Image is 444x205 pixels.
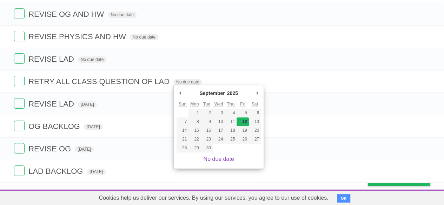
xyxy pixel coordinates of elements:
[203,156,234,162] a: No due date
[14,76,25,86] label: Done
[14,31,25,41] label: Done
[237,109,248,117] button: 5
[14,53,25,64] label: Done
[78,101,97,108] span: [DATE]
[201,117,213,126] button: 9
[173,79,202,85] span: No due date
[179,102,187,107] abbr: Sunday
[28,55,76,63] span: REVISE LAD
[201,135,213,144] button: 23
[237,126,248,135] button: 19
[28,122,82,131] span: OG BACKLOG
[203,102,210,107] abbr: Tuesday
[225,117,237,126] button: 11
[78,56,106,63] span: No due date
[130,34,158,40] span: No due date
[383,173,426,186] span: Buy me a coffee
[87,169,106,175] span: [DATE]
[227,102,234,107] abbr: Thursday
[188,126,200,135] button: 15
[254,88,261,98] button: Next Month
[201,109,213,117] button: 2
[213,117,225,126] button: 10
[188,144,200,152] button: 29
[14,165,25,176] label: Done
[188,109,200,117] button: 1
[177,144,188,152] button: 28
[249,126,261,135] button: 20
[14,98,25,109] label: Done
[188,135,200,144] button: 22
[28,144,73,153] span: REVISE OG
[177,126,188,135] button: 14
[28,100,76,108] span: REVISE LAD
[213,126,225,135] button: 17
[249,117,261,126] button: 13
[14,121,25,131] label: Done
[28,167,85,176] span: LAD BACKLOG
[28,77,171,86] span: RETRY ALL CLASS QUESTION OF LAD
[201,126,213,135] button: 16
[237,135,248,144] button: 26
[14,143,25,153] label: Done
[198,88,226,98] div: September
[337,194,351,203] button: OK
[249,109,261,117] button: 6
[249,135,261,144] button: 27
[28,32,128,41] span: REVISE PHYSICS AND HW
[213,135,225,144] button: 24
[252,102,258,107] abbr: Saturday
[92,191,336,205] span: Cookies help us deliver our services. By using our services, you agree to our use of cookies.
[188,117,200,126] button: 8
[225,109,237,117] button: 4
[177,117,188,126] button: 7
[177,135,188,144] button: 21
[190,102,199,107] abbr: Monday
[177,88,184,98] button: Previous Month
[214,102,223,107] abbr: Wednesday
[237,117,248,126] button: 12
[28,10,106,19] span: REVISE OG AND HW
[201,144,213,152] button: 30
[225,126,237,135] button: 18
[108,12,136,18] span: No due date
[225,135,237,144] button: 25
[84,124,103,130] span: [DATE]
[240,102,245,107] abbr: Friday
[213,109,225,117] button: 3
[14,8,25,19] label: Done
[226,88,239,98] div: 2025
[75,146,94,152] span: [DATE]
